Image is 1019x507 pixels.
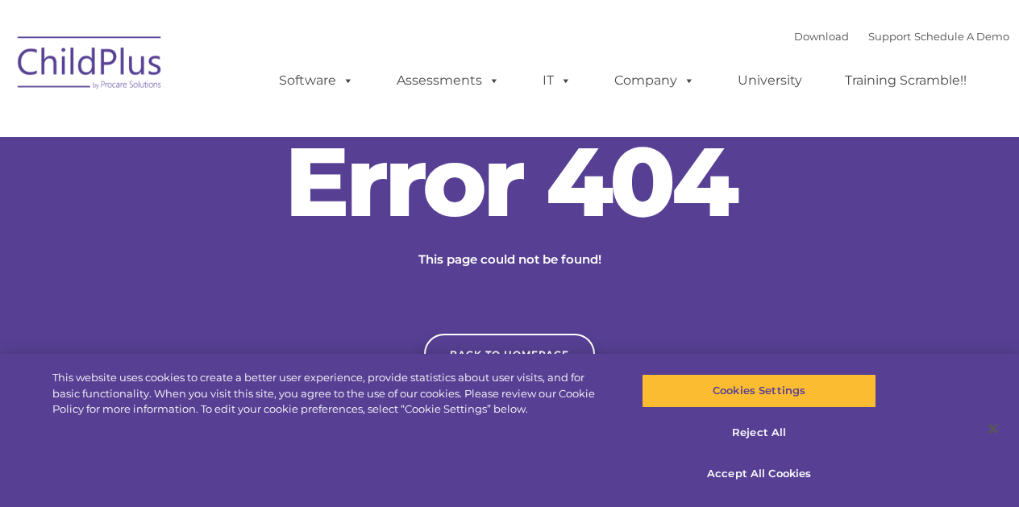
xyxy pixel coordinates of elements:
a: IT [526,64,588,97]
h2: Error 404 [268,133,751,230]
button: Accept All Cookies [642,457,876,491]
a: Software [263,64,370,97]
font: | [794,30,1009,43]
a: Back to homepage [424,334,595,374]
a: Assessments [381,64,516,97]
button: Cookies Settings [642,374,876,408]
p: This page could not be found! [340,250,679,269]
a: Schedule A Demo [914,30,1009,43]
a: Training Scramble!! [829,64,983,97]
a: Download [794,30,849,43]
a: Support [868,30,911,43]
div: This website uses cookies to create a better user experience, provide statistics about user visit... [52,370,611,418]
a: University [722,64,818,97]
button: Reject All [642,416,876,450]
button: Close [975,411,1011,447]
a: Company [598,64,711,97]
img: ChildPlus by Procare Solutions [10,25,171,106]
